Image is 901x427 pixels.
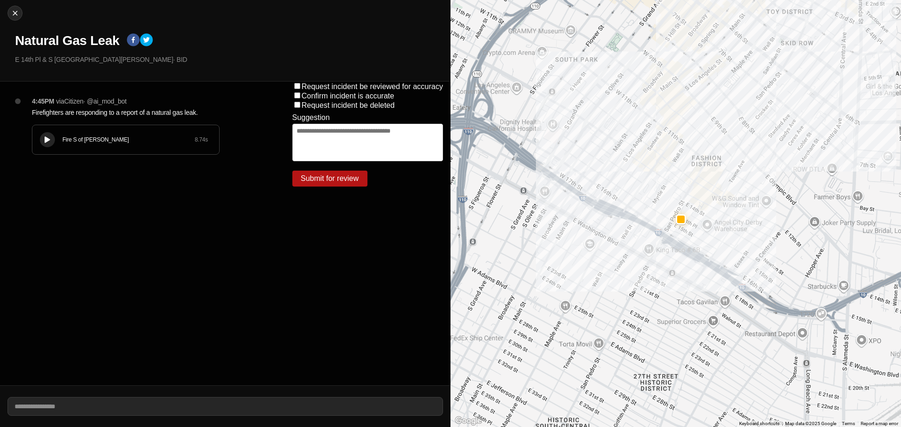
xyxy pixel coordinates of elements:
[842,421,855,426] a: Terms (opens in new tab)
[32,97,54,106] p: 4:45PM
[195,136,208,143] div: 8.74 s
[56,97,127,106] p: via Citizen · @ ai_mod_bot
[453,415,484,427] img: Google
[302,92,394,100] label: Confirm incident is accurate
[302,82,443,90] label: Request incident be reviewed for accuracy
[302,101,395,109] label: Request incident be deleted
[292,113,330,122] label: Suggestion
[785,421,836,426] span: Map data ©2025 Google
[15,32,119,49] h1: Natural Gas Leak
[453,415,484,427] a: Open this area in Google Maps (opens a new window)
[127,33,140,48] button: facebook
[140,33,153,48] button: twitter
[861,421,898,426] a: Report a map error
[15,55,443,64] p: E 14th Pl & S [GEOGRAPHIC_DATA][PERSON_NAME] · BID
[8,6,23,21] button: cancel
[62,136,195,143] div: Fire S of [PERSON_NAME]
[292,171,367,187] button: Submit for review
[739,420,779,427] button: Keyboard shortcuts
[32,108,255,117] p: Firefighters are responding to a report of a natural gas leak.
[10,8,20,18] img: cancel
